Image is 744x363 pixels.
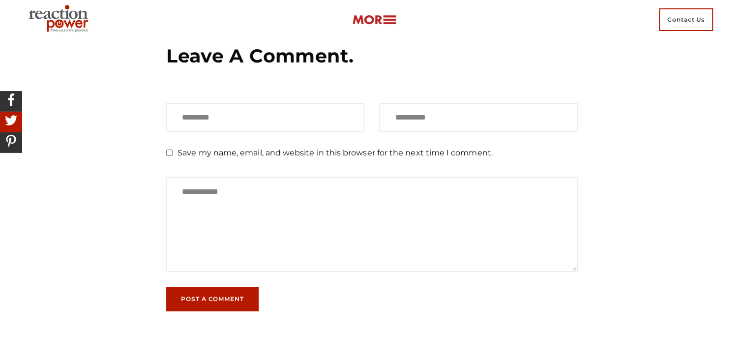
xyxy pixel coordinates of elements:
[2,112,20,129] img: Share On Twitter
[352,14,396,26] img: more-btn.png
[659,8,713,31] span: Contact Us
[166,44,578,68] h3: Leave a Comment.
[181,296,244,302] span: Post a Comment
[25,2,96,37] img: Executive Branding | Personal Branding Agency
[2,132,20,150] img: Share On Pinterest
[2,91,20,108] img: Share On Facebook
[166,287,259,311] button: Post a Comment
